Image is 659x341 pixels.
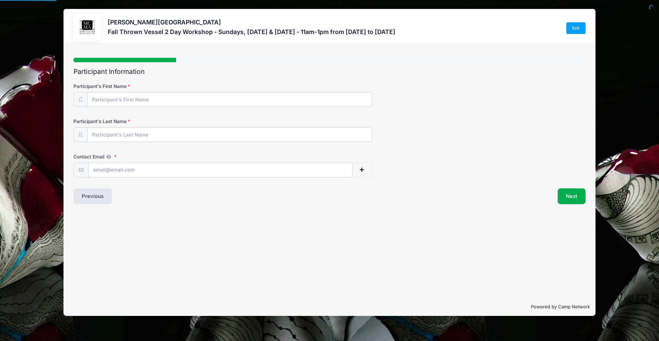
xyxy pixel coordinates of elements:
button: Previous [73,188,112,204]
span: We will send confirmations, payment reminders, and custom email messages to each address listed. ... [104,154,113,159]
h3: Fall Thrown Vessel 2 Day Workshop - Sundays, [DATE] & [DATE] - 11am-1pm from [DATE] to [DATE] [108,28,395,35]
p: Powered by Camp Network [69,304,590,310]
label: Contact Email [73,153,244,160]
input: email@email.com [88,163,352,177]
input: Participant's First Name [87,92,372,107]
h3: [PERSON_NAME][GEOGRAPHIC_DATA] [108,19,395,26]
a: Exit [566,22,586,34]
input: Participant's Last Name [87,127,372,142]
label: Participant's First Name [73,83,244,90]
button: Next [558,188,586,204]
label: Participant's Last Name [73,118,244,125]
h2: Participant Information [73,68,586,76]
